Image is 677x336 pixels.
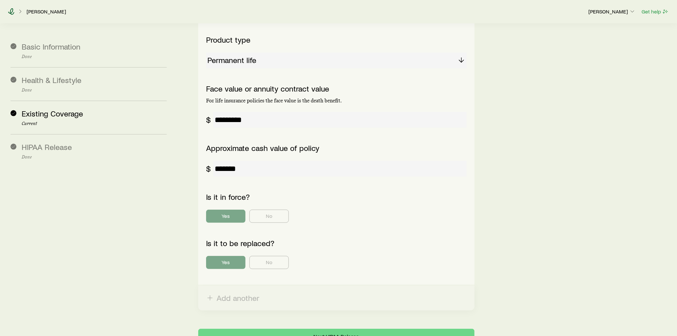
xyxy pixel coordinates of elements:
p: [PERSON_NAME] [588,8,636,15]
label: Face value or annuity contract value [206,84,329,93]
label: Is it in force? [206,192,250,201]
button: Yes [206,210,245,223]
div: $ [206,164,211,173]
span: Basic Information [22,42,80,51]
label: Product type [206,35,250,44]
span: Health & Lifestyle [22,75,81,85]
button: No [249,210,289,223]
button: No [249,256,289,269]
button: Add another [198,285,475,310]
button: Get help [641,8,669,15]
p: For life insurance policies the face value is the death benefit. [206,97,467,104]
a: [PERSON_NAME] [26,9,66,15]
label: Is it to be replaced? [206,238,274,248]
span: HIPAA Release [22,142,72,152]
p: Current [22,121,167,126]
p: Done [22,54,167,59]
label: Approximate cash value of policy [206,143,319,153]
p: Done [22,88,167,93]
p: Done [22,155,167,160]
span: Existing Coverage [22,109,83,118]
button: [PERSON_NAME] [588,8,636,16]
button: Yes [206,256,245,269]
div: $ [206,115,211,124]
